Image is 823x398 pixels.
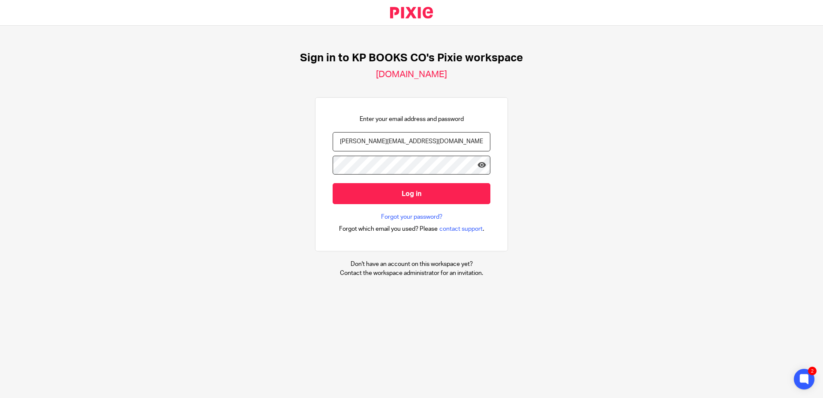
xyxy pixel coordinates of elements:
a: Forgot your password? [381,213,442,221]
p: Enter your email address and password [360,115,464,124]
input: Log in [333,183,490,204]
p: Contact the workspace administrator for an invitation. [340,269,483,277]
span: contact support [439,225,483,233]
h1: Sign in to KP BOOKS CO's Pixie workspace [300,51,523,65]
div: 2 [808,367,817,375]
span: Forgot which email you used? Please [339,225,438,233]
input: name@example.com [333,132,490,151]
h2: [DOMAIN_NAME] [376,69,447,80]
div: . [339,224,484,234]
p: Don't have an account on this workspace yet? [340,260,483,268]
